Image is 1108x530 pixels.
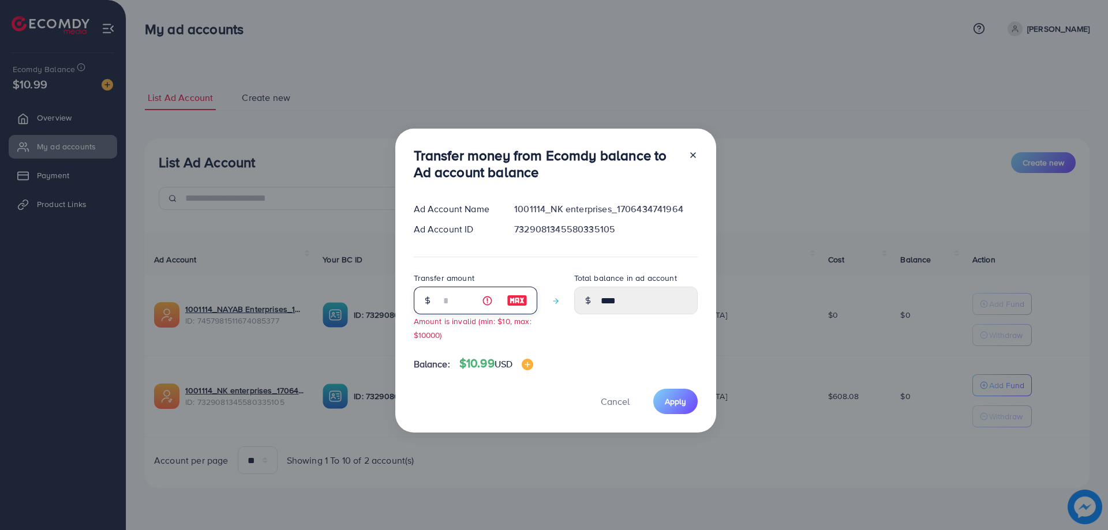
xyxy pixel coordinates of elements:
h3: Transfer money from Ecomdy balance to Ad account balance [414,147,679,181]
small: Amount is invalid (min: $10, max: $10000) [414,315,531,340]
div: Ad Account Name [405,202,506,216]
button: Apply [653,389,698,414]
h4: $10.99 [459,356,533,371]
div: 7329081345580335105 [505,223,706,236]
div: 1001114_NK enterprises_1706434741964 [505,202,706,216]
img: image [507,294,527,307]
label: Transfer amount [414,272,474,284]
span: Balance: [414,358,450,371]
span: Apply [665,396,686,407]
span: Cancel [601,395,630,408]
label: Total balance in ad account [574,272,677,284]
div: Ad Account ID [405,223,506,236]
span: USD [495,358,512,370]
button: Cancel [586,389,644,414]
img: image [522,359,533,370]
